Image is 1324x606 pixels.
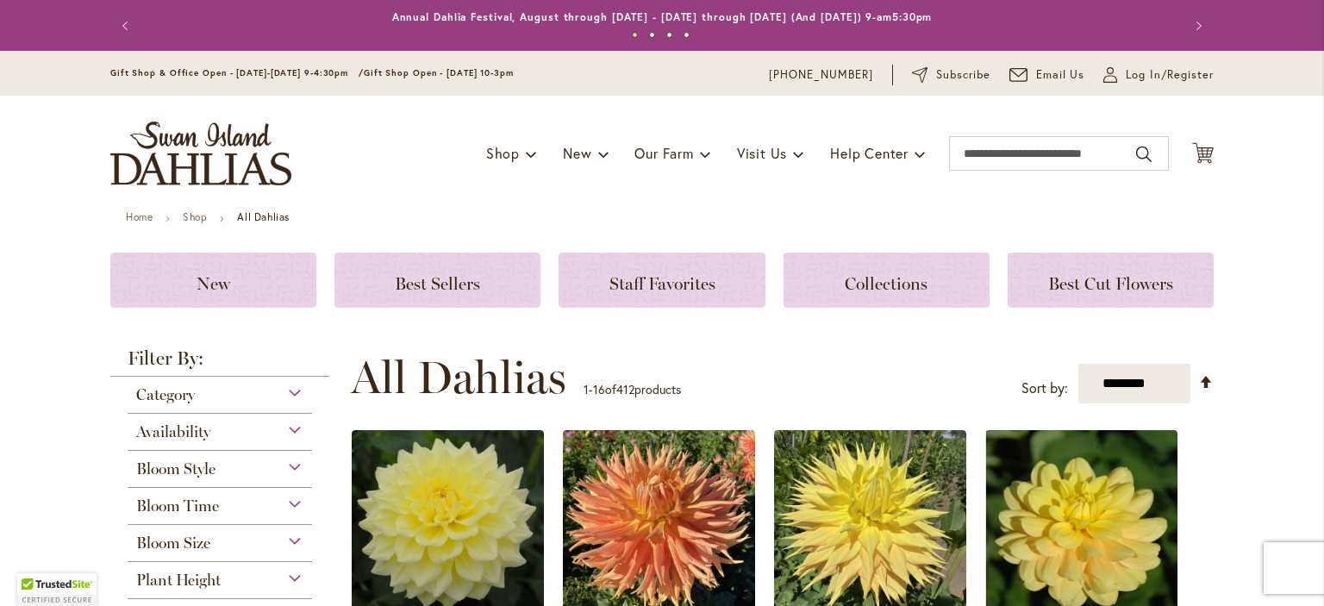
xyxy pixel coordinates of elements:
[1103,66,1214,84] a: Log In/Register
[364,67,514,78] span: Gift Shop Open - [DATE] 10-3pm
[136,571,221,590] span: Plant Height
[769,66,873,84] a: [PHONE_NUMBER]
[830,144,909,162] span: Help Center
[845,273,927,294] span: Collections
[197,273,230,294] span: New
[1036,66,1085,84] span: Email Us
[563,144,591,162] span: New
[136,497,219,515] span: Bloom Time
[486,144,520,162] span: Shop
[784,253,990,308] a: Collections
[1009,66,1085,84] a: Email Us
[110,122,291,185] a: store logo
[609,273,715,294] span: Staff Favorites
[584,381,589,397] span: 1
[912,66,990,84] a: Subscribe
[666,32,672,38] button: 3 of 4
[110,9,145,43] button: Previous
[110,67,364,78] span: Gift Shop & Office Open - [DATE]-[DATE] 9-4:30pm /
[649,32,655,38] button: 2 of 4
[183,210,207,223] a: Shop
[1126,66,1214,84] span: Log In/Register
[110,253,316,308] a: New
[584,376,681,403] p: - of products
[136,422,210,441] span: Availability
[616,381,634,397] span: 412
[395,273,480,294] span: Best Sellers
[684,32,690,38] button: 4 of 4
[1179,9,1214,43] button: Next
[392,10,933,23] a: Annual Dahlia Festival, August through [DATE] - [DATE] through [DATE] (And [DATE]) 9-am5:30pm
[737,144,787,162] span: Visit Us
[1048,273,1173,294] span: Best Cut Flowers
[936,66,990,84] span: Subscribe
[136,459,215,478] span: Bloom Style
[1021,372,1068,404] label: Sort by:
[136,385,195,404] span: Category
[559,253,765,308] a: Staff Favorites
[632,32,638,38] button: 1 of 4
[634,144,693,162] span: Our Farm
[237,210,290,223] strong: All Dahlias
[593,381,605,397] span: 16
[1008,253,1214,308] a: Best Cut Flowers
[110,349,329,377] strong: Filter By:
[351,352,566,403] span: All Dahlias
[334,253,540,308] a: Best Sellers
[126,210,153,223] a: Home
[136,534,210,553] span: Bloom Size
[13,545,61,593] iframe: Launch Accessibility Center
